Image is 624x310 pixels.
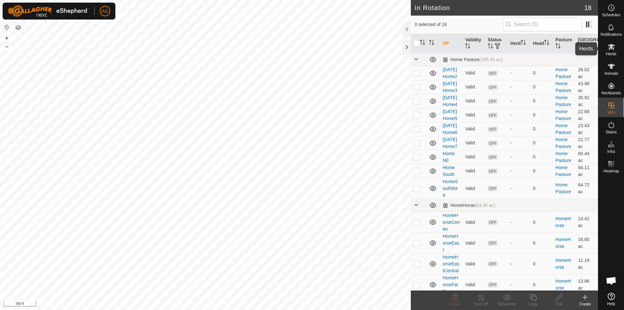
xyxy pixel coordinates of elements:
[510,185,527,192] div: -
[3,34,11,42] button: +
[555,81,571,93] a: Home Pasture
[462,122,485,136] td: Valid
[555,95,571,107] a: Home Pasture
[604,72,618,75] span: Animals
[180,302,204,307] a: Privacy Policy
[598,290,624,308] a: Help
[530,108,553,122] td: 0
[462,94,485,108] td: Valid
[530,212,553,233] td: 0
[462,108,485,122] td: Valid
[468,301,494,307] div: Turn Off
[576,212,598,233] td: 14.41 ac
[521,41,526,46] p-sorticon: Activate to sort
[607,302,615,306] span: Help
[443,254,459,273] a: HomeHorseEastCentral
[510,219,527,226] div: -
[488,44,493,49] p-sorticon: Activate to sort
[572,301,598,307] div: Create
[576,108,598,122] td: 22.68 ac
[530,253,553,274] td: 0
[576,150,598,164] td: 60.44 ac
[508,34,530,53] th: Herd
[8,5,89,17] img: Gallagher Logo
[443,81,457,93] a: [DATE] Home3
[462,66,485,80] td: Valid
[3,43,11,50] button: –
[462,164,485,178] td: Valid
[488,155,498,160] span: OFF
[443,203,495,208] div: HomeHorse
[510,240,527,247] div: -
[555,216,571,228] a: HomeHorse
[510,140,527,146] div: -
[555,237,571,249] a: HomeHorse
[475,203,495,208] span: (63.36 ac)
[510,98,527,104] div: -
[607,111,615,115] span: VPs
[488,113,498,118] span: OFF
[465,44,470,49] p-sorticon: Activate to sort
[530,164,553,178] td: 0
[576,253,598,274] td: 11.19 ac
[555,151,571,163] a: Home Pasture
[485,34,508,53] th: Status
[555,137,571,149] a: Home Pasture
[530,233,553,253] td: 0
[601,91,621,95] span: Neckbands
[443,275,458,294] a: HomeHorseFarEast
[443,95,457,107] a: [DATE] Home4
[503,18,582,31] input: Search (S)
[530,178,553,199] td: 0
[488,168,498,174] span: OFF
[443,165,455,177] a: Home South
[462,150,485,164] td: Valid
[530,150,553,164] td: 0
[462,233,485,253] td: Valid
[606,52,616,56] span: Herds
[212,302,231,307] a: Contact Us
[420,41,425,46] p-sorticon: Activate to sort
[443,67,457,79] a: [DATE] Home2
[443,213,460,232] a: HomeHorseCenter
[479,57,502,62] span: (185.65 ac)
[488,85,498,90] span: OFF
[555,182,571,194] a: Home Pasture
[488,261,498,267] span: OFF
[607,150,615,154] span: Infra
[443,151,455,163] a: Home NE
[462,80,485,94] td: Valid
[555,109,571,121] a: Home Pasture
[605,130,617,134] span: Status
[553,34,575,53] th: Pasture
[576,164,598,178] td: 84.11 ac
[443,123,457,135] a: [DATE] Home6
[510,261,527,267] div: -
[449,302,461,306] span: Delete
[14,24,22,32] button: Map Layers
[462,136,485,150] td: Valid
[429,41,434,46] p-sorticon: Activate to sort
[510,154,527,160] div: -
[488,240,498,246] span: OFF
[488,220,498,225] span: OFF
[530,274,553,295] td: 0
[443,179,458,198] a: HomeSouththird
[603,169,619,173] span: Heatmap
[555,44,561,49] p-sorticon: Activate to sort
[462,34,485,53] th: Validity
[530,34,553,53] th: Head
[443,234,459,252] a: HomeHorseEast
[443,109,457,121] a: [DATE] Home5
[555,258,571,270] a: HomeHorse
[443,57,502,62] div: Home Pasture
[546,301,572,307] div: Edit
[602,13,620,17] span: Schedules
[443,137,457,149] a: [DATE] Home7
[3,23,11,31] button: Reset Map
[576,178,598,199] td: 64.72 ac
[510,281,527,288] div: -
[544,41,549,46] p-sorticon: Activate to sort
[462,253,485,274] td: Valid
[601,33,622,36] span: Notifications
